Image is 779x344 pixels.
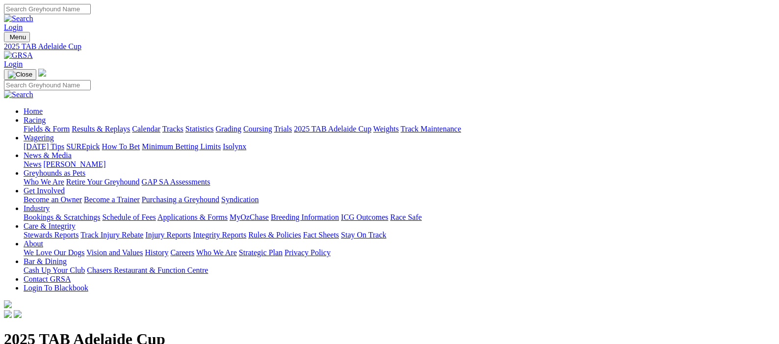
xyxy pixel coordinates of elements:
a: Login [4,23,23,31]
a: Get Involved [24,186,65,195]
a: Contact GRSA [24,275,71,283]
a: Greyhounds as Pets [24,169,85,177]
div: News & Media [24,160,775,169]
div: Bar & Dining [24,266,775,275]
a: [PERSON_NAME] [43,160,105,168]
a: Results & Replays [72,125,130,133]
a: Statistics [185,125,214,133]
input: Search [4,80,91,90]
div: Get Involved [24,195,775,204]
a: Calendar [132,125,160,133]
img: facebook.svg [4,310,12,318]
div: About [24,248,775,257]
a: Breeding Information [271,213,339,221]
a: GAP SA Assessments [142,178,210,186]
img: GRSA [4,51,33,60]
a: How To Bet [102,142,140,151]
a: Weights [373,125,399,133]
a: SUREpick [66,142,100,151]
a: Trials [274,125,292,133]
a: Bar & Dining [24,257,67,265]
a: Syndication [221,195,259,204]
a: [DATE] Tips [24,142,64,151]
a: Minimum Betting Limits [142,142,221,151]
a: Care & Integrity [24,222,76,230]
div: Wagering [24,142,775,151]
img: logo-grsa-white.png [38,69,46,77]
img: Search [4,14,33,23]
img: twitter.svg [14,310,22,318]
a: Purchasing a Greyhound [142,195,219,204]
a: Rules & Policies [248,231,301,239]
a: Bookings & Scratchings [24,213,100,221]
a: Track Maintenance [401,125,461,133]
div: Racing [24,125,775,133]
a: We Love Our Dogs [24,248,84,257]
a: Chasers Restaurant & Function Centre [87,266,208,274]
a: News [24,160,41,168]
a: Login To Blackbook [24,284,88,292]
input: Search [4,4,91,14]
a: Isolynx [223,142,246,151]
div: Industry [24,213,775,222]
button: Toggle navigation [4,32,30,42]
a: Grading [216,125,241,133]
a: ICG Outcomes [341,213,388,221]
a: Strategic Plan [239,248,283,257]
a: 2025 TAB Adelaide Cup [294,125,371,133]
a: Become an Owner [24,195,82,204]
a: News & Media [24,151,72,159]
img: Close [8,71,32,79]
button: Toggle navigation [4,69,36,80]
a: Who We Are [24,178,64,186]
a: Coursing [243,125,272,133]
a: Stewards Reports [24,231,78,239]
a: 2025 TAB Adelaide Cup [4,42,775,51]
a: Integrity Reports [193,231,246,239]
a: Industry [24,204,50,212]
span: Menu [10,33,26,41]
a: Wagering [24,133,54,142]
a: Become a Trainer [84,195,140,204]
a: Tracks [162,125,183,133]
a: Schedule of Fees [102,213,156,221]
a: About [24,239,43,248]
a: Racing [24,116,46,124]
a: Cash Up Your Club [24,266,85,274]
a: Login [4,60,23,68]
img: logo-grsa-white.png [4,300,12,308]
a: Stay On Track [341,231,386,239]
a: Careers [170,248,194,257]
a: Privacy Policy [285,248,331,257]
a: Race Safe [390,213,421,221]
a: Home [24,107,43,115]
a: Injury Reports [145,231,191,239]
a: Who We Are [196,248,237,257]
a: Fact Sheets [303,231,339,239]
a: Retire Your Greyhound [66,178,140,186]
a: History [145,248,168,257]
div: Greyhounds as Pets [24,178,775,186]
div: Care & Integrity [24,231,775,239]
img: Search [4,90,33,99]
a: Vision and Values [86,248,143,257]
a: Track Injury Rebate [80,231,143,239]
a: MyOzChase [230,213,269,221]
a: Applications & Forms [157,213,228,221]
a: Fields & Form [24,125,70,133]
